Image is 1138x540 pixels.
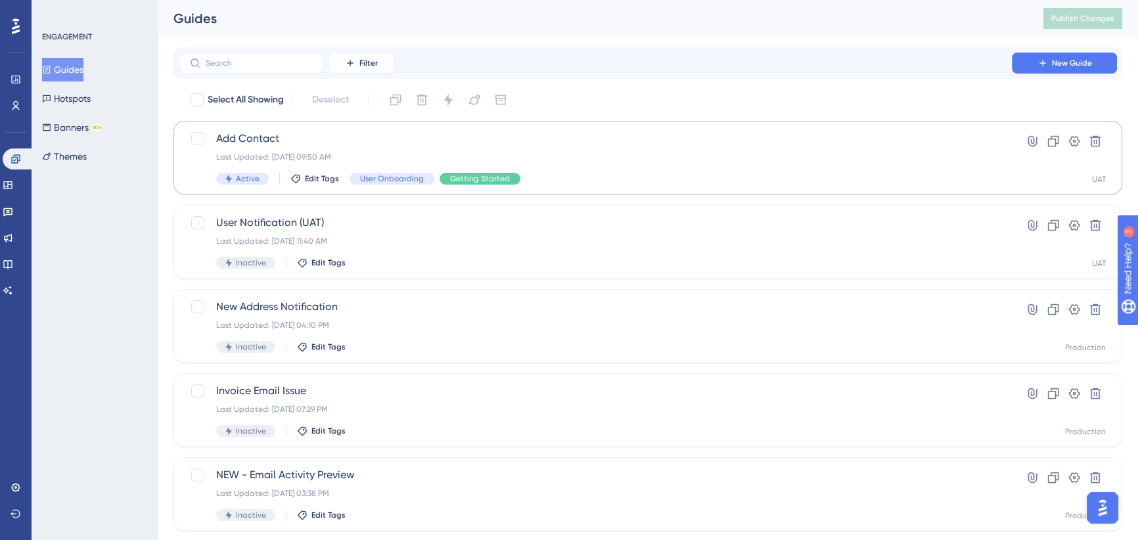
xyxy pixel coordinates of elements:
[216,488,974,499] div: Last Updated: [DATE] 03:38 PM
[206,58,312,68] input: Search
[42,145,87,168] button: Themes
[300,88,361,112] button: Deselect
[297,426,346,436] button: Edit Tags
[216,131,974,146] span: Add Contact
[1083,488,1122,528] iframe: UserGuiding AI Assistant Launcher
[91,124,103,131] div: BETA
[297,342,346,352] button: Edit Tags
[42,87,91,110] button: Hotspots
[311,342,346,352] span: Edit Tags
[290,173,339,184] button: Edit Tags
[297,510,346,520] button: Edit Tags
[216,236,974,246] div: Last Updated: [DATE] 11:40 AM
[1043,8,1122,29] button: Publish Changes
[305,173,339,184] span: Edit Tags
[216,383,974,399] span: Invoice Email Issue
[297,258,346,268] button: Edit Tags
[42,116,103,139] button: BannersBETA
[216,320,974,330] div: Last Updated: [DATE] 04:10 PM
[42,32,92,42] div: ENGAGEMENT
[1051,13,1114,24] span: Publish Changes
[216,467,974,483] span: NEW - Email Activity Preview
[236,426,266,436] span: Inactive
[208,92,284,108] span: Select All Showing
[42,58,83,81] button: Guides
[1092,258,1106,269] div: UAT
[236,510,266,520] span: Inactive
[311,258,346,268] span: Edit Tags
[1012,53,1117,74] button: New Guide
[1065,510,1106,521] div: Production
[91,7,95,17] div: 2
[1052,58,1092,68] span: New Guide
[450,173,510,184] span: Getting Started
[1092,174,1106,185] div: UAT
[311,510,346,520] span: Edit Tags
[236,258,266,268] span: Inactive
[1065,426,1106,437] div: Production
[236,342,266,352] span: Inactive
[329,53,394,74] button: Filter
[216,215,974,231] span: User Notification (UAT)
[216,152,974,162] div: Last Updated: [DATE] 09:50 AM
[216,404,974,415] div: Last Updated: [DATE] 07:29 PM
[236,173,260,184] span: Active
[359,58,378,68] span: Filter
[360,173,424,184] span: User Onboarding
[31,3,82,19] span: Need Help?
[1065,342,1106,353] div: Production
[311,426,346,436] span: Edit Tags
[312,92,349,108] span: Deselect
[216,299,974,315] span: New Address Notification
[173,9,1011,28] div: Guides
